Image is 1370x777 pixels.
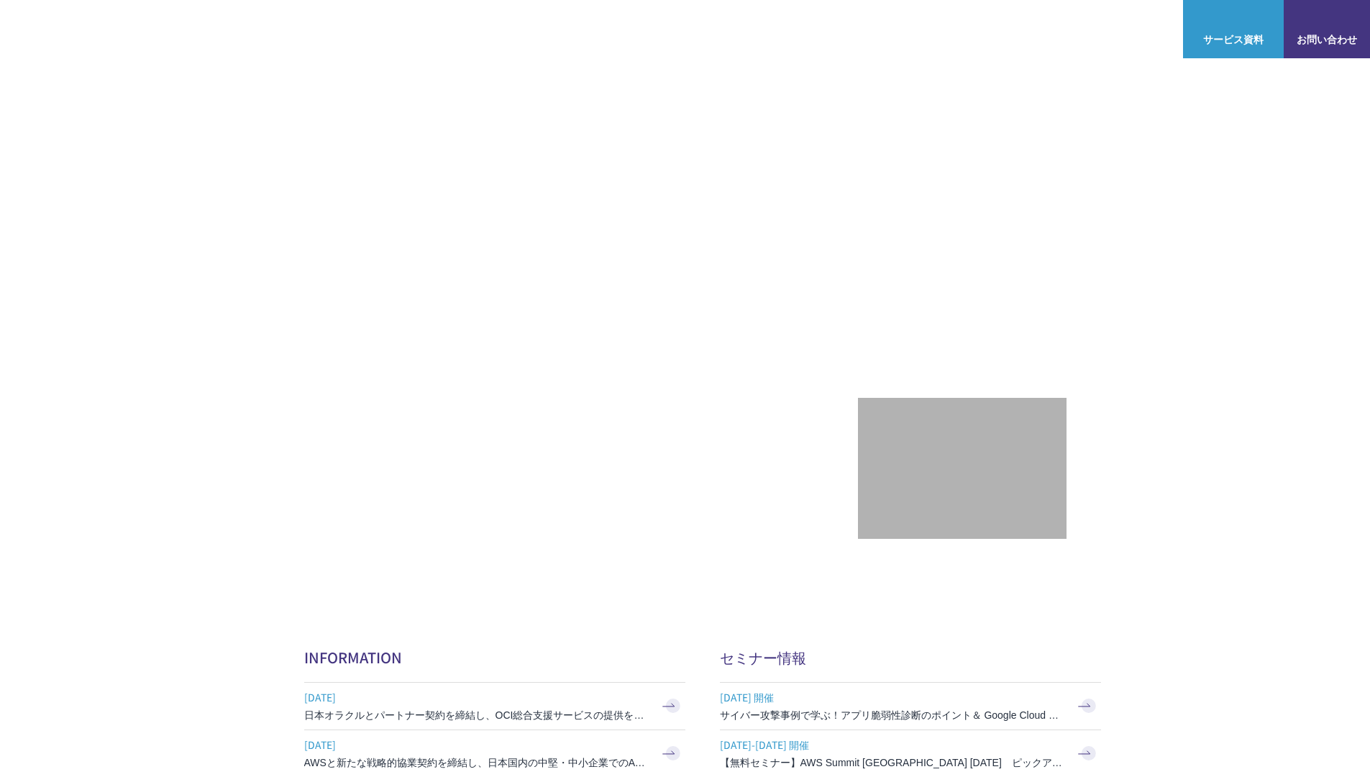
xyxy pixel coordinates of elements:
[304,730,685,777] a: [DATE] AWSと新たな戦略的協業契約を締結し、日本国内の中堅・中小企業でのAWS活用を加速
[946,277,978,298] em: AWS
[1128,22,1169,37] a: ログイン
[165,14,270,44] span: NHN テコラス AWS総合支援サービス
[304,159,858,222] p: AWSの導入からコスト削減、 構成・運用の最適化からデータ活用まで 規模や業種業態を問わない マネージドサービスで
[304,683,685,730] a: [DATE] 日本オラクルとパートナー契約を締結し、OCI総合支援サービスの提供を開始
[720,755,1065,770] h3: 【無料セミナー】AWS Summit [GEOGRAPHIC_DATA] [DATE] ピックアップセッション
[304,237,858,375] h1: AWS ジャーニーの 成功を実現
[304,647,685,668] h2: INFORMATION
[832,22,947,37] p: 業種別ソリューション
[572,418,831,488] img: AWS請求代行サービス 統合管理プラン
[685,22,720,37] p: 強み
[720,683,1101,730] a: [DATE] 開催 サイバー攻撃事例で学ぶ！アプリ脆弱性診断のポイント＆ Google Cloud セキュリティ対策
[22,12,270,46] a: AWS総合支援サービス C-Chorus NHN テコラスAWS総合支援サービス
[898,130,1027,260] img: AWSプレミアティアサービスパートナー
[749,22,803,37] p: サービス
[304,708,649,722] h3: 日本オラクルとパートナー契約を締結し、OCI総合支援サービスの提供を開始
[720,708,1065,722] h3: サイバー攻撃事例で学ぶ！アプリ脆弱性診断のポイント＆ Google Cloud セキュリティ対策
[880,277,1044,332] p: 最上位プレミアティア サービスパートナー
[720,647,1101,668] h2: セミナー情報
[304,734,649,755] span: [DATE]
[976,22,1016,37] a: 導入事例
[720,730,1101,777] a: [DATE]-[DATE] 開催 【無料セミナー】AWS Summit [GEOGRAPHIC_DATA] [DATE] ピックアップセッション
[1045,22,1100,37] p: ナレッジ
[1284,32,1370,47] span: お問い合わせ
[1183,32,1284,47] span: サービス資料
[887,419,1038,524] img: 契約件数
[304,755,649,770] h3: AWSと新たな戦略的協業契約を締結し、日本国内の中堅・中小企業でのAWS活用を加速
[1222,11,1245,28] img: AWS総合支援サービス C-Chorus サービス資料
[1315,11,1338,28] img: お問い合わせ
[304,686,649,708] span: [DATE]
[304,418,563,488] img: AWSとの戦略的協業契約 締結
[720,686,1065,708] span: [DATE] 開催
[720,734,1065,755] span: [DATE]-[DATE] 開催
